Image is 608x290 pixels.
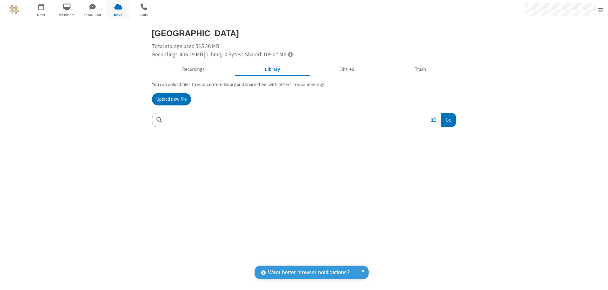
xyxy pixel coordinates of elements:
[310,64,385,76] button: Shared during meetings
[9,5,19,14] img: QA Selenium DO NOT DELETE OR CHANGE
[81,12,104,18] span: Team Chat
[106,12,130,18] span: Drive
[288,52,293,57] span: Totals displayed include files that have been moved to the trash.
[592,274,603,286] iframe: Chat
[152,93,191,106] button: Upload new file
[152,29,456,38] h3: [GEOGRAPHIC_DATA]
[29,12,53,18] span: Meet
[385,64,456,76] button: Trash
[55,12,79,18] span: Webinars
[132,12,156,18] span: Calls
[152,51,456,59] div: Recordings: 406.29 MB | Library: 0 Bytes | Shared: 109.07 MB
[235,64,310,76] button: Content library
[441,113,456,127] button: Go
[268,268,350,277] span: Want better browser notifications?
[152,42,456,59] div: Total storage used 515.36 MB
[152,64,235,76] button: Recorded meetings
[152,81,456,88] p: You can upload files to your content library and share them with others in your meetings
